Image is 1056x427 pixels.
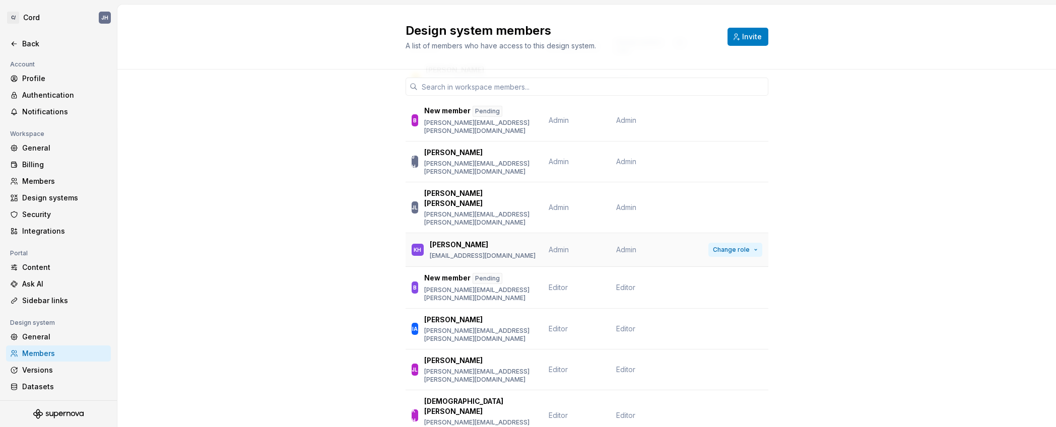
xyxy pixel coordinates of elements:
a: Versions [6,362,111,378]
div: Versions [22,365,107,375]
div: JL [412,365,418,375]
span: Editor [549,411,568,419]
span: Admin [616,245,636,255]
div: Pending [473,106,502,117]
div: JH [412,152,418,172]
p: [PERSON_NAME][EMAIL_ADDRESS][PERSON_NAME][DOMAIN_NAME] [424,160,537,176]
span: Change role [713,246,750,254]
span: Admin [549,245,569,254]
a: General [6,140,111,156]
div: General [22,332,107,342]
a: General [6,329,111,345]
a: Profile [6,70,111,87]
div: Sidebar links [22,296,107,306]
span: Admin [549,116,569,124]
div: Members [22,348,107,359]
div: Documentation [22,398,107,408]
svg: Supernova Logo [33,409,84,419]
div: Design systems [22,193,107,203]
span: Admin [616,115,636,125]
span: Admin [616,157,636,167]
span: Admin [616,202,636,212]
a: Ask AI [6,276,111,292]
p: [PERSON_NAME] [PERSON_NAME] [424,188,537,208]
div: JL [412,202,418,212]
p: [PERSON_NAME][EMAIL_ADDRESS][PERSON_NAME][DOMAIN_NAME] [424,210,537,227]
p: New member [424,273,471,284]
span: Admin [549,157,569,166]
h2: Design system members [406,23,715,39]
a: Datasets [6,379,111,395]
div: Ask AI [22,279,107,289]
div: Portal [6,247,32,259]
span: A list of members who have access to this design system. [406,41,596,50]
p: New member [424,106,471,117]
a: Members [6,173,111,189]
p: [DEMOGRAPHIC_DATA][PERSON_NAME] [424,396,537,416]
div: Integrations [22,226,107,236]
div: Account [6,58,39,70]
button: Invite [728,28,768,46]
p: [PERSON_NAME][EMAIL_ADDRESS][PERSON_NAME][DOMAIN_NAME] [424,327,537,343]
a: Back [6,36,111,52]
a: Members [6,345,111,362]
p: [PERSON_NAME] [424,355,483,366]
a: Content [6,259,111,275]
input: Search in workspace members... [418,78,768,96]
a: Documentation [6,395,111,411]
span: Admin [549,203,569,211]
a: Sidebar links [6,293,111,309]
div: Notifications [22,107,107,117]
div: C/ [7,12,19,24]
a: Design systems [6,190,111,206]
div: Profile [22,74,107,84]
a: Notifications [6,104,111,120]
div: Content [22,262,107,272]
div: Back [22,39,107,49]
p: [PERSON_NAME] [424,315,483,325]
p: [PERSON_NAME] [430,240,488,250]
button: Change role [708,243,762,257]
div: Cord [23,13,40,23]
button: C/CordJH [2,7,115,29]
div: Design system [6,317,59,329]
div: Pending [473,273,502,284]
a: Authentication [6,87,111,103]
span: Editor [616,365,635,375]
span: Editor [549,324,568,333]
span: Editor [549,283,568,292]
div: JH [101,14,108,22]
span: Invite [742,32,762,42]
div: Datasets [22,382,107,392]
div: KH [414,245,421,255]
div: Security [22,209,107,220]
div: IA [412,324,418,334]
div: B [413,115,417,125]
a: Billing [6,157,111,173]
p: [PERSON_NAME][EMAIL_ADDRESS][PERSON_NAME][DOMAIN_NAME] [424,368,537,384]
div: Billing [22,160,107,170]
a: Integrations [6,223,111,239]
p: [PERSON_NAME] [424,148,483,158]
span: Editor [616,282,635,293]
p: [PERSON_NAME][EMAIL_ADDRESS][PERSON_NAME][DOMAIN_NAME] [424,119,537,135]
span: Editor [616,324,635,334]
div: General [22,143,107,153]
div: B [413,282,417,293]
p: [PERSON_NAME][EMAIL_ADDRESS][PERSON_NAME][DOMAIN_NAME] [424,286,537,302]
p: [EMAIL_ADDRESS][DOMAIN_NAME] [430,252,536,260]
div: Members [22,176,107,186]
div: KH [412,405,418,425]
div: Authentication [22,90,107,100]
span: Editor [616,410,635,420]
span: Editor [549,365,568,374]
div: Workspace [6,128,48,140]
a: Security [6,206,111,223]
